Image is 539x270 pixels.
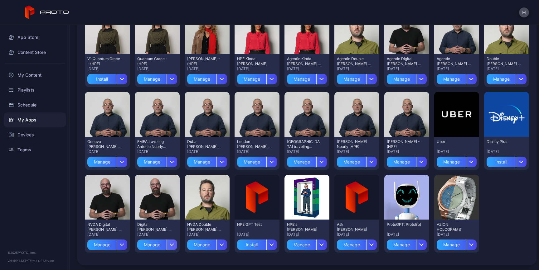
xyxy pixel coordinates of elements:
[437,66,477,71] div: [DATE]
[337,239,366,250] div: Manage
[4,127,66,142] a: Devices
[237,222,271,227] div: HPE GPT Test
[237,139,271,149] div: London Antonio Nearly (HPE)
[287,154,327,167] button: Manage
[4,83,66,97] a: Playlists
[187,239,216,250] div: Manage
[187,154,227,167] button: Manage
[137,232,177,237] div: [DATE]
[137,56,172,66] div: Quantum Grace - (HPE)
[87,139,122,149] div: Geneva Antonio Nearly (HPE)
[387,222,421,227] div: ProtoGPT: ProtoBot
[437,74,466,84] div: Manage
[437,222,471,232] div: VZION HOLOGRAMS
[237,237,277,250] button: Install
[437,56,471,66] div: Agentic Antonio Nearly - (HPE)
[87,66,127,71] div: [DATE]
[237,66,277,71] div: [DATE]
[437,149,477,154] div: [DATE]
[187,56,221,66] div: Lisa Kristine - (HPE)
[437,232,477,237] div: [DATE]
[237,232,277,237] div: [DATE]
[237,56,271,66] div: HPE Kinda Krista
[237,149,277,154] div: [DATE]
[337,157,366,167] div: Manage
[137,157,167,167] div: Manage
[28,259,54,263] a: Terms Of Service
[87,149,127,154] div: [DATE]
[237,74,266,84] div: Manage
[337,56,371,66] div: Agentic Double Dan - (HPE)
[387,149,427,154] div: [DATE]
[337,71,377,84] button: Manage
[287,237,327,250] button: Manage
[87,239,117,250] div: Manage
[187,74,216,84] div: Manage
[287,66,327,71] div: [DATE]
[387,74,416,84] div: Manage
[287,222,321,232] div: HPE's Antonio Nearly
[437,157,466,167] div: Manage
[387,239,416,250] div: Manage
[487,157,516,167] div: Install
[237,154,277,167] button: Manage
[137,71,177,84] button: Manage
[4,30,66,45] a: App Store
[237,71,277,84] button: Manage
[287,232,327,237] div: [DATE]
[7,259,28,263] span: Version 1.13.1 •
[4,142,66,157] a: Teams
[137,239,167,250] div: Manage
[187,139,221,149] div: Dubai Antonio Nearly (HPE)
[337,149,377,154] div: [DATE]
[387,157,416,167] div: Manage
[237,239,266,250] div: Install
[337,154,377,167] button: Manage
[137,154,177,167] button: Manage
[4,45,66,60] a: Content Store
[187,157,216,167] div: Manage
[187,222,221,232] div: NVDA Double Dan - (HPE)
[87,74,117,84] div: Install
[337,74,366,84] div: Manage
[287,157,316,167] div: Manage
[487,56,521,66] div: Double Dan - (HPE)
[187,232,227,237] div: [DATE]
[437,154,477,167] button: Manage
[487,74,516,84] div: Manage
[337,66,377,71] div: [DATE]
[487,154,527,167] button: Install
[187,71,227,84] button: Manage
[287,239,316,250] div: Manage
[387,232,427,237] div: [DATE]
[137,149,177,154] div: [DATE]
[437,237,477,250] button: Manage
[137,74,167,84] div: Manage
[7,250,62,255] div: © 2025 PROTO, Inc.
[519,7,529,17] button: H
[437,239,466,250] div: Manage
[87,56,122,66] div: V1 Quantum Grace - (HPE)
[337,237,377,250] button: Manage
[137,222,172,232] div: Digital Daniel - (HPE)
[4,97,66,112] a: Schedule
[137,66,177,71] div: [DATE]
[337,222,371,232] div: Ask Antonio
[287,56,321,66] div: Agentic Kinda Krista - (HPE)
[387,139,421,149] div: Antonio Neri - (HPE)
[387,237,427,250] button: Manage
[87,222,122,232] div: NVDA Digital Daniel - (HPE)
[187,149,227,154] div: [DATE]
[387,56,421,66] div: Agentic Digital Daniel - (HPE)
[4,112,66,127] a: My Apps
[87,71,127,84] button: Install
[387,66,427,71] div: [DATE]
[4,68,66,83] a: My Content
[137,139,172,149] div: EMEA traveling Antonio Nearly (HPE)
